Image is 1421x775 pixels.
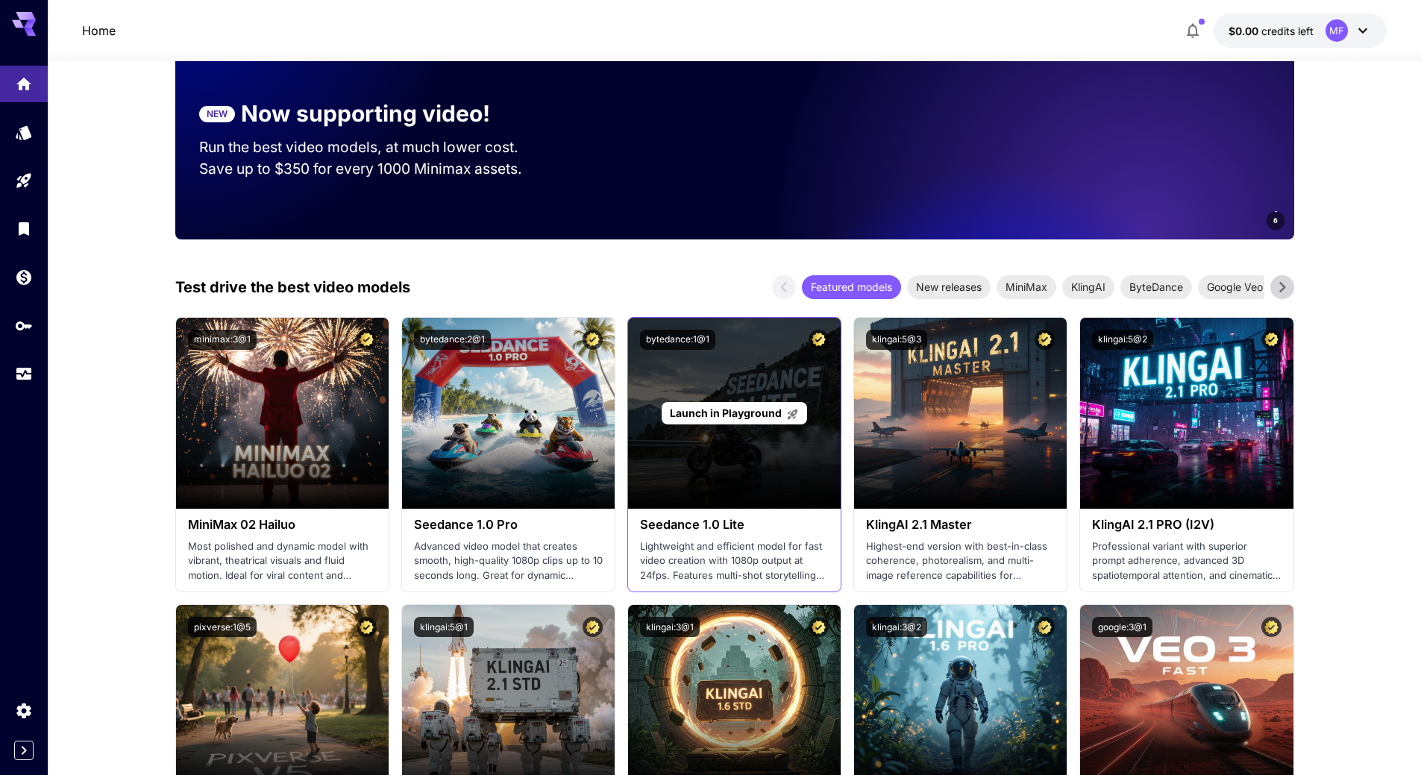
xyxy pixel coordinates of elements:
p: Advanced video model that creates smooth, high-quality 1080p clips up to 10 seconds long. Great f... [414,539,603,583]
div: API Keys [15,316,33,335]
button: bytedance:2@1 [414,330,491,350]
span: ByteDance [1120,279,1192,295]
button: minimax:3@1 [188,330,257,350]
a: Home [82,22,116,40]
button: Certified Model – Vetted for best performance and includes a commercial license. [1261,330,1282,350]
h3: Seedance 1.0 Pro [414,518,603,532]
p: Lightweight and efficient model for fast video creation with 1080p output at 24fps. Features mult... [640,539,829,583]
button: Certified Model – Vetted for best performance and includes a commercial license. [1035,617,1055,637]
div: Models [15,119,33,137]
span: 6 [1273,215,1278,226]
span: KlingAI [1062,279,1114,295]
p: Professional variant with superior prompt adherence, advanced 3D spatiotemporal attention, and ci... [1092,539,1281,583]
div: Featured models [802,275,901,299]
button: Certified Model – Vetted for best performance and includes a commercial license. [809,330,829,350]
h3: KlingAI 2.1 PRO (I2V) [1092,518,1281,532]
button: Certified Model – Vetted for best performance and includes a commercial license. [809,617,829,637]
img: alt [402,318,615,509]
p: Test drive the best video models [175,276,410,298]
h3: KlingAI 2.1 Master [866,518,1055,532]
p: Now supporting video! [241,97,490,131]
span: credits left [1261,25,1314,37]
p: Highest-end version with best-in-class coherence, photorealism, and multi-image reference capabil... [866,539,1055,583]
a: Launch in Playground [662,402,807,425]
span: $0.00 [1229,25,1261,37]
button: Certified Model – Vetted for best performance and includes a commercial license. [1035,330,1055,350]
button: Expand sidebar [14,741,34,760]
button: $0.0025MF [1214,13,1387,48]
button: klingai:3@2 [866,617,927,637]
p: NEW [207,107,228,121]
button: Certified Model – Vetted for best performance and includes a commercial license. [1261,617,1282,637]
button: klingai:5@1 [414,617,474,637]
button: Certified Model – Vetted for best performance and includes a commercial license. [357,330,377,350]
button: Certified Model – Vetted for best performance and includes a commercial license. [357,617,377,637]
h3: MiniMax 02 Hailuo [188,518,377,532]
img: alt [1080,318,1293,509]
div: Library [15,219,33,238]
span: Featured models [802,279,901,295]
span: New releases [907,279,991,295]
h3: Seedance 1.0 Lite [640,518,829,532]
span: Google Veo [1198,279,1272,295]
button: Certified Model – Vetted for best performance and includes a commercial license. [583,617,603,637]
button: google:3@1 [1092,617,1152,637]
div: Usage [15,365,33,383]
p: Save up to $350 for every 1000 Minimax assets. [199,158,547,180]
div: ByteDance [1120,275,1192,299]
nav: breadcrumb [82,22,116,40]
img: alt [176,318,389,509]
button: klingai:5@3 [866,330,927,350]
div: $0.0025 [1229,23,1314,39]
div: MiniMax [997,275,1056,299]
button: Certified Model – Vetted for best performance and includes a commercial license. [583,330,603,350]
span: MiniMax [997,279,1056,295]
div: Google Veo [1198,275,1272,299]
button: bytedance:1@1 [640,330,715,350]
p: Run the best video models, at much lower cost. [199,137,547,158]
div: Home [15,70,33,89]
div: Wallet [15,268,33,286]
div: New releases [907,275,991,299]
button: klingai:5@2 [1092,330,1153,350]
div: KlingAI [1062,275,1114,299]
span: Launch in Playground [670,407,782,419]
div: MF [1326,19,1348,42]
img: alt [854,318,1067,509]
p: Most polished and dynamic model with vibrant, theatrical visuals and fluid motion. Ideal for vira... [188,539,377,583]
div: Settings [15,701,33,720]
div: Playground [15,172,33,190]
button: klingai:3@1 [640,617,700,637]
button: pixverse:1@5 [188,617,257,637]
